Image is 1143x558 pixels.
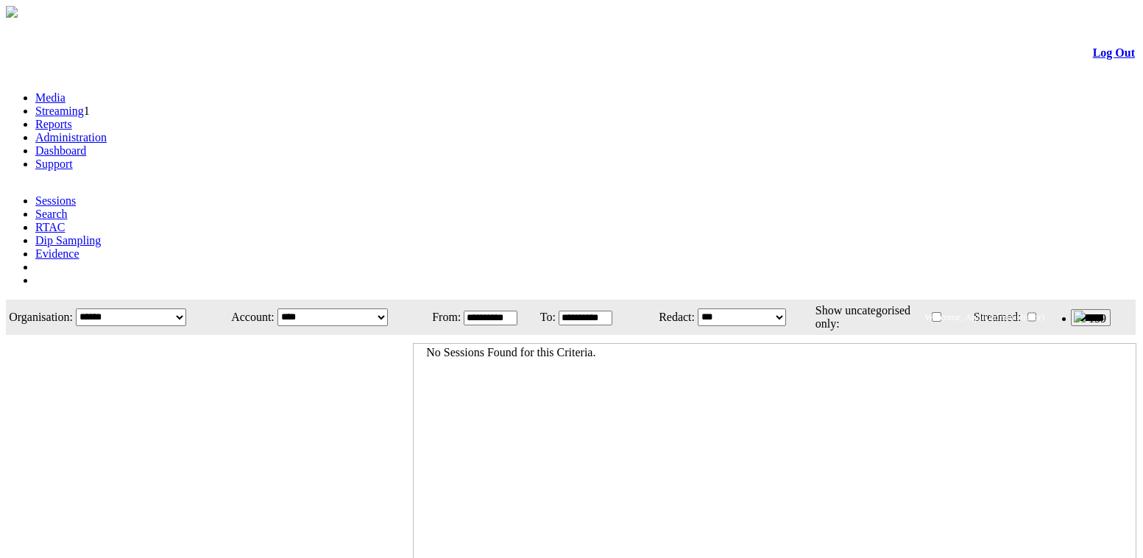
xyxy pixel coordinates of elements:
[35,194,76,207] a: Sessions
[84,105,90,117] span: 1
[35,105,84,117] a: Streaming
[35,221,65,233] a: RTAC
[35,158,73,170] a: Support
[423,301,461,333] td: From:
[534,301,556,333] td: To:
[35,247,79,260] a: Evidence
[35,91,66,104] a: Media
[1093,46,1135,59] a: Log Out
[426,346,595,359] span: No Sessions Found for this Criteria.
[35,208,68,220] a: Search
[925,311,1045,322] span: Welcome, Aqil (Administrator)
[629,301,696,333] td: Redact:
[35,144,86,157] a: Dashboard
[815,304,910,330] span: Show uncategorised only:
[6,6,18,18] img: arrow-3.png
[1074,311,1086,322] img: bell25.png
[219,301,275,333] td: Account:
[1089,312,1106,325] span: 139
[35,118,72,130] a: Reports
[35,234,101,247] a: Dip Sampling
[7,301,74,333] td: Organisation:
[35,131,107,144] a: Administration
